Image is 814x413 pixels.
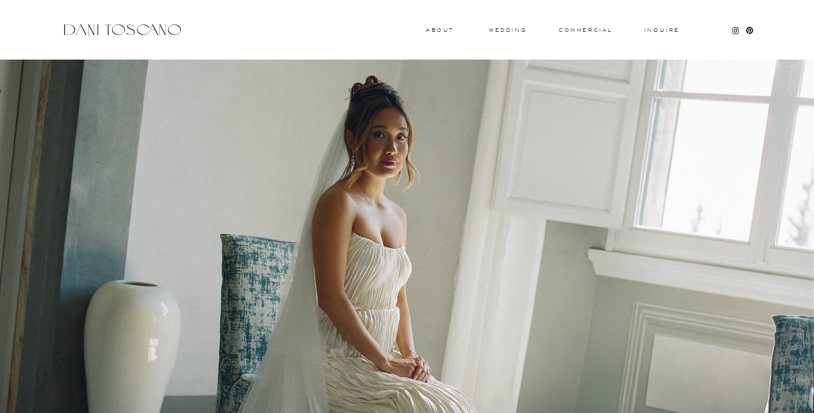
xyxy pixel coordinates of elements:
[426,28,451,32] a: About
[489,28,526,32] a: wedding
[559,28,612,32] a: commercial
[644,28,681,34] a: Inquire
